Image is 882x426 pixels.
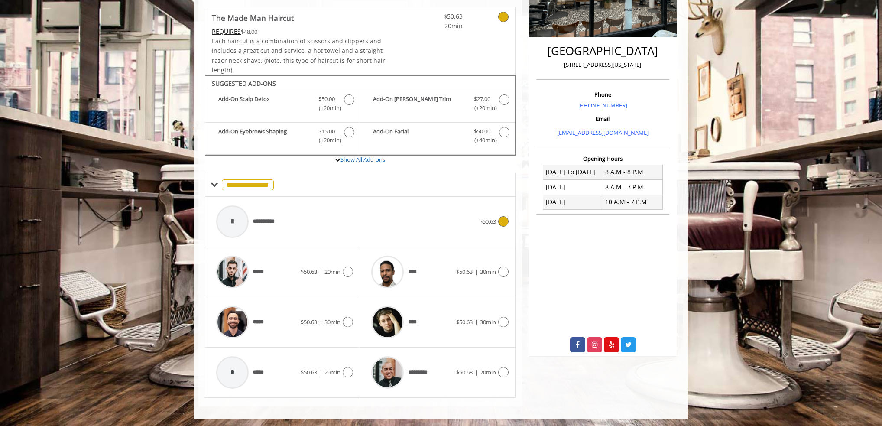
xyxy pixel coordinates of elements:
span: $50.63 [456,268,473,276]
span: 20min [412,21,463,31]
span: $50.63 [456,318,473,326]
span: $50.63 [480,218,496,225]
span: $50.63 [456,368,473,376]
span: | [319,368,322,376]
p: [STREET_ADDRESS][US_STATE] [538,60,667,69]
a: [EMAIL_ADDRESS][DOMAIN_NAME] [557,129,649,137]
h3: Opening Hours [536,156,669,162]
span: $50.63 [412,12,463,21]
span: This service needs some Advance to be paid before we block your appointment [212,27,241,36]
label: Add-On Beard Trim [364,94,510,115]
span: $15.00 [318,127,335,136]
a: [PHONE_NUMBER] [578,101,627,109]
b: The Made Man Haircut [212,12,294,24]
span: 20min [480,368,496,376]
span: (+20min ) [314,104,340,113]
label: Add-On Facial [364,127,510,147]
b: Add-On [PERSON_NAME] Trim [373,94,465,113]
td: 8 A.M - 7 P.M [603,180,662,195]
div: $48.00 [212,27,386,36]
td: 10 A.M - 7 P.M [603,195,662,209]
label: Add-On Eyebrows Shaping [210,127,355,147]
b: Add-On Facial [373,127,465,145]
span: 30min [480,268,496,276]
td: [DATE] [543,195,603,209]
span: 20min [324,368,340,376]
span: | [475,318,478,326]
td: [DATE] [543,180,603,195]
b: Add-On Eyebrows Shaping [218,127,310,145]
span: Each haircut is a combination of scissors and clippers and includes a great cut and service, a ho... [212,37,385,74]
span: $50.63 [301,368,317,376]
span: 30min [480,318,496,326]
span: (+20min ) [469,104,495,113]
div: The Made Man Haircut Add-onS [205,75,516,156]
span: (+20min ) [314,136,340,145]
b: Add-On Scalp Detox [218,94,310,113]
h2: [GEOGRAPHIC_DATA] [538,45,667,57]
span: $27.00 [474,94,490,104]
span: | [319,268,322,276]
span: 30min [324,318,340,326]
td: 8 A.M - 8 P.M [603,165,662,179]
span: $50.00 [474,127,490,136]
span: | [475,368,478,376]
span: | [319,318,322,326]
span: $50.00 [318,94,335,104]
span: 20min [324,268,340,276]
h3: Phone [538,91,667,98]
span: $50.63 [301,318,317,326]
span: | [475,268,478,276]
span: (+40min ) [469,136,495,145]
b: SUGGESTED ADD-ONS [212,79,276,88]
td: [DATE] To [DATE] [543,165,603,179]
a: Show All Add-ons [340,156,385,163]
span: $50.63 [301,268,317,276]
h3: Email [538,116,667,122]
label: Add-On Scalp Detox [210,94,355,115]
